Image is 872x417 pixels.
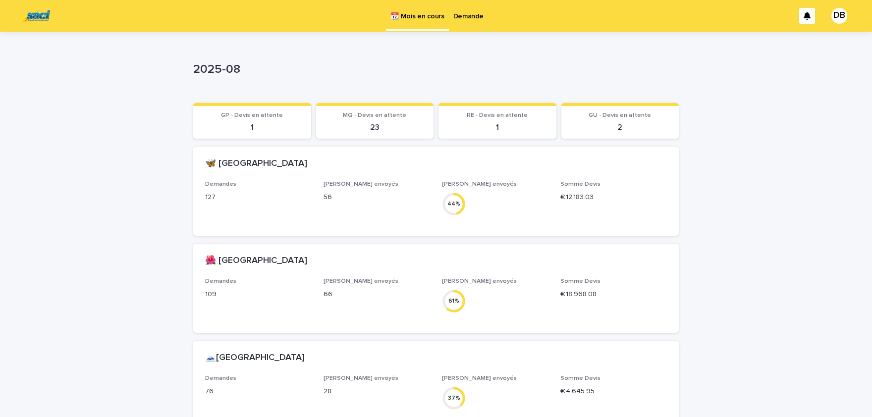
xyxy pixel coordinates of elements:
[442,375,517,381] span: [PERSON_NAME] envoyés
[205,192,312,203] p: 127
[560,192,667,203] p: € 12,183.03
[589,112,651,118] span: GU - Devis en attente
[442,199,466,209] div: 44 %
[324,192,430,203] p: 56
[442,296,466,306] div: 61 %
[343,112,406,118] span: MQ - Devis en attente
[442,181,517,187] span: [PERSON_NAME] envoyés
[560,181,600,187] span: Somme Devis
[560,278,600,284] span: Somme Devis
[205,181,236,187] span: Demandes
[205,278,236,284] span: Demandes
[193,62,675,77] p: 2025-08
[560,375,600,381] span: Somme Devis
[205,289,312,300] p: 109
[442,278,517,284] span: [PERSON_NAME] envoyés
[205,375,236,381] span: Demandes
[205,386,312,397] p: 76
[221,112,283,118] span: GP - Devis en attente
[444,123,550,132] p: 1
[324,386,430,397] p: 28
[205,158,307,169] h2: 🦋 [GEOGRAPHIC_DATA]
[199,123,305,132] p: 1
[467,112,528,118] span: RE - Devis en attente
[831,8,847,24] div: DB
[560,386,667,397] p: € 4,645.95
[324,375,398,381] span: [PERSON_NAME] envoyés
[560,289,667,300] p: € 18,968.08
[442,393,466,403] div: 37 %
[322,123,428,132] p: 23
[205,256,307,266] h2: 🌺 [GEOGRAPHIC_DATA]
[324,278,398,284] span: [PERSON_NAME] envoyés
[324,289,430,300] p: 66
[567,123,673,132] p: 2
[20,6,50,26] img: UC29JcTLQ3GheANZ19ks
[205,353,305,364] h2: 🗻[GEOGRAPHIC_DATA]
[324,181,398,187] span: [PERSON_NAME] envoyés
